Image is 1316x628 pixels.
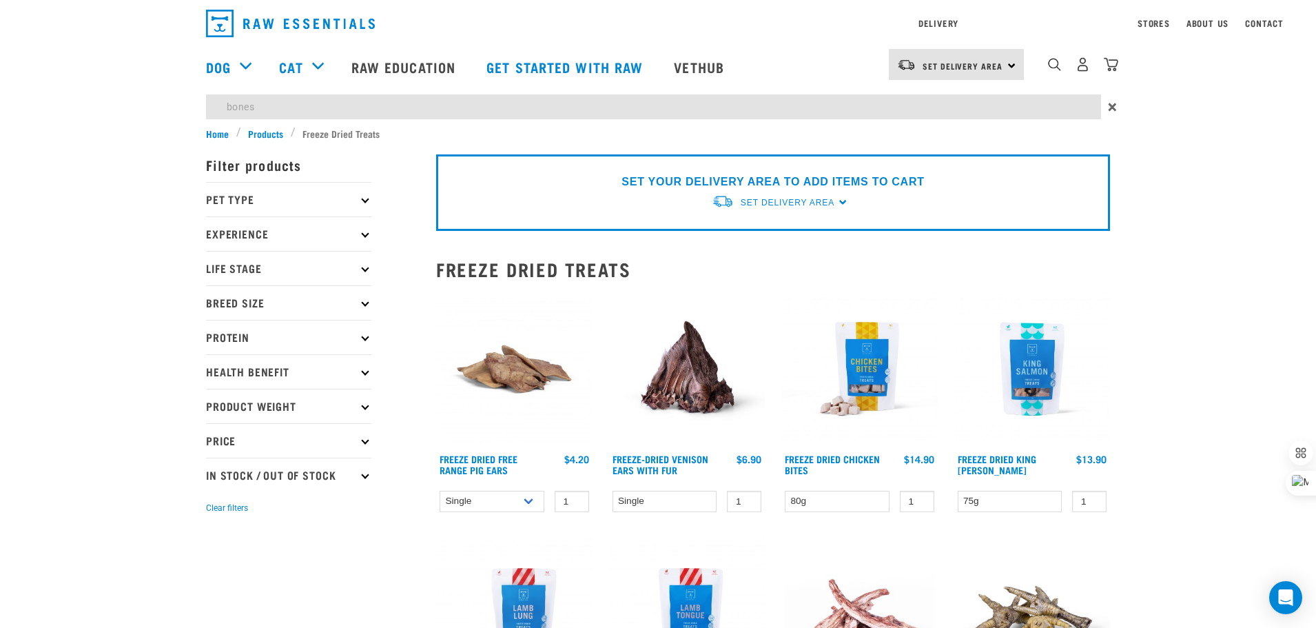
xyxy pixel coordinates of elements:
h2: Freeze Dried Treats [436,259,1110,280]
a: Dog [206,57,231,77]
a: Vethub [660,39,741,94]
img: Raw Essentials Freeze Dried Deer Ears With Fur [609,291,765,447]
div: $14.90 [904,454,934,465]
p: In Stock / Out Of Stock [206,458,371,492]
a: Freeze-Dried Venison Ears with Fur [613,456,708,472]
a: Freeze Dried Free Range Pig Ears [440,456,517,472]
p: Price [206,423,371,458]
div: $6.90 [737,454,761,465]
p: Life Stage [206,251,371,285]
a: Stores [1138,21,1170,26]
div: Open Intercom Messenger [1269,581,1302,614]
nav: dropdown navigation [195,4,1121,43]
a: Delivery [918,21,958,26]
img: Raw Essentials Logo [206,10,375,37]
span: Set Delivery Area [741,198,834,207]
img: RE Product Shoot 2023 Nov8581 [781,291,938,447]
input: 1 [900,491,934,512]
a: About Us [1186,21,1228,26]
span: Home [206,126,229,141]
img: RE Product Shoot 2023 Nov8584 [954,291,1111,447]
img: home-icon-1@2x.png [1048,58,1061,71]
a: Freeze Dried Chicken Bites [785,456,880,472]
input: Search... [206,94,1101,119]
input: 1 [1072,491,1107,512]
a: Contact [1245,21,1284,26]
nav: breadcrumbs [206,126,1110,141]
span: Set Delivery Area [923,63,1003,68]
p: SET YOUR DELIVERY AREA TO ADD ITEMS TO CART [621,174,924,190]
input: 1 [555,491,589,512]
a: Freeze Dried King [PERSON_NAME] [958,456,1036,472]
a: Home [206,126,236,141]
span: Products [248,126,283,141]
img: van-moving.png [712,194,734,209]
img: user.png [1076,57,1090,72]
img: home-icon@2x.png [1104,57,1118,72]
p: Pet Type [206,182,371,216]
p: Product Weight [206,389,371,423]
span: × [1108,94,1117,119]
a: Get started with Raw [473,39,660,94]
div: $13.90 [1076,454,1107,465]
p: Filter products [206,148,371,182]
a: Products [241,126,291,141]
img: Pigs Ears [436,291,593,447]
a: Raw Education [338,39,473,94]
p: Health Benefit [206,354,371,389]
div: $4.20 [564,454,589,465]
p: Experience [206,216,371,251]
input: 1 [727,491,761,512]
button: Clear filters [206,502,248,514]
p: Protein [206,320,371,354]
a: Cat [279,57,302,77]
img: van-moving.png [897,59,916,71]
p: Breed Size [206,285,371,320]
